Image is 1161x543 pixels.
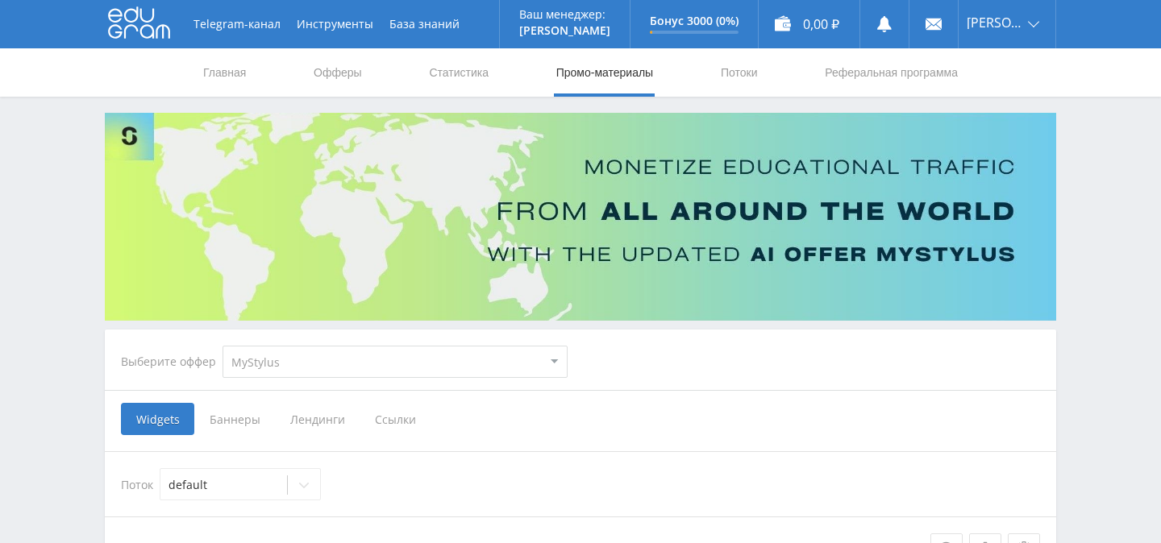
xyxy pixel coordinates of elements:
a: Главная [202,48,248,97]
div: Поток [121,468,1040,500]
span: Ссылки [360,403,431,435]
a: Реферальная программа [823,48,959,97]
p: Ваш менеджер: [519,8,610,21]
span: Баннеры [194,403,275,435]
span: [PERSON_NAME] [967,16,1023,29]
p: [PERSON_NAME] [519,24,610,37]
a: Потоки [719,48,759,97]
div: Выберите оффер [121,355,223,368]
span: Лендинги [275,403,360,435]
a: Статистика [427,48,490,97]
span: Widgets [121,403,194,435]
a: Промо-материалы [555,48,655,97]
a: Офферы [312,48,364,97]
img: Banner [105,113,1056,321]
p: Бонус 3000 (0%) [650,15,739,27]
